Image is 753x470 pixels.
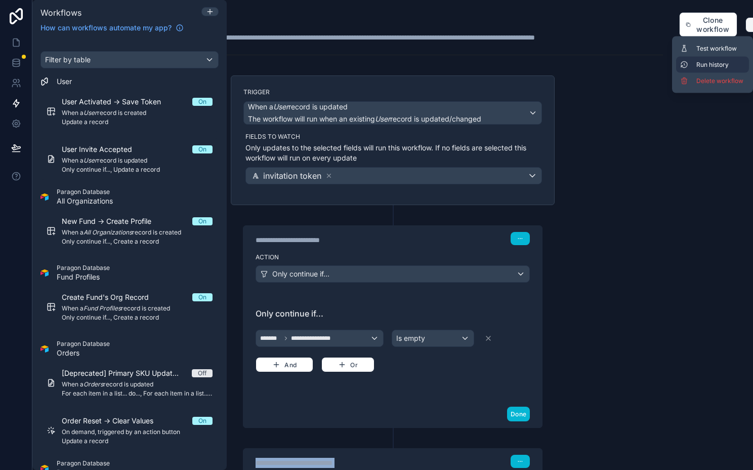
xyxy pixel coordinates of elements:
label: Action [256,253,530,261]
span: Test workflow [696,45,745,53]
span: Clone workflow [695,16,730,33]
span: Only continue if... [272,269,329,279]
a: How can workflows automate my app? [36,23,188,33]
button: Delete workflow [676,73,749,89]
span: The workflow will run when an existing record is updated/changed [248,114,481,123]
button: Test workflow [676,41,749,57]
span: Delete workflow [696,77,745,85]
span: Run history [696,61,745,69]
button: When aUserrecord is updatedThe workflow will run when an existingUserrecord is updated/changed [243,101,542,125]
span: Only continue if... [256,307,530,320]
span: When a record is updated [248,102,348,112]
button: Or [321,357,374,372]
button: Run history [676,57,749,73]
span: invitation token [263,170,321,182]
span: How can workflows automate my app? [40,23,172,33]
button: Clone workflow [679,12,737,37]
button: Only continue if... [256,265,530,283]
span: Workflows [40,8,81,18]
em: User [273,102,288,111]
button: Done [507,407,530,421]
em: User [375,114,390,123]
p: Only updates to the selected fields will run this workflow. If no fields are selected this workfl... [245,143,542,163]
button: Is empty [392,330,474,347]
label: Fields to watch [245,133,542,141]
span: Is empty [396,333,425,343]
button: And [256,357,313,372]
label: Trigger [243,88,542,96]
button: invitation token [245,167,542,184]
